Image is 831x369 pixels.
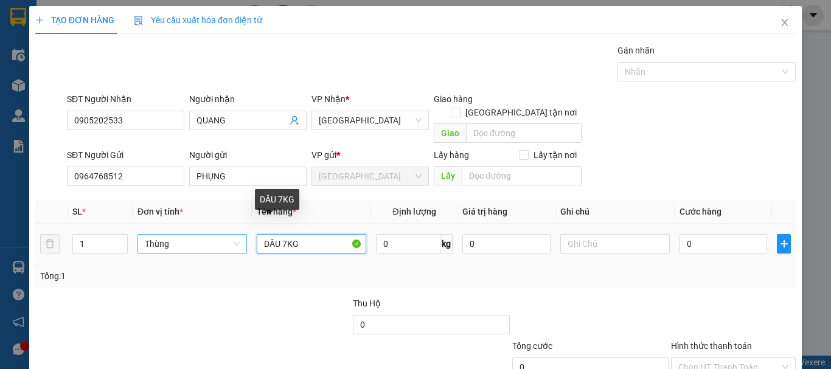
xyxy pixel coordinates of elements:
[290,116,299,125] span: user-add
[319,167,422,185] span: Đà Lạt
[255,189,299,210] div: DÂU 7KG
[462,166,582,185] input: Dọc đường
[35,16,44,24] span: plus
[353,298,381,308] span: Thu Hộ
[529,148,582,162] span: Lấy tận nơi
[134,15,262,25] span: Yêu cầu xuất hóa đơn điện tử
[5,7,114,32] p: Gửi:
[67,148,184,162] div: SĐT Người Gửi
[72,207,82,216] span: SL
[67,92,184,106] div: SĐT Người Nhận
[462,207,507,216] span: Giá trị hàng
[434,150,469,160] span: Lấy hàng
[466,123,582,143] input: Dọc đường
[777,234,791,253] button: plus
[434,166,462,185] span: Lấy
[133,84,139,98] span: 0
[392,207,436,216] span: Định lượng
[461,106,582,119] span: [GEOGRAPHIC_DATA] tận nơi
[768,6,802,40] button: Close
[680,207,721,216] span: Cước hàng
[555,200,675,224] th: Ghi chú
[116,67,138,79] span: Giao:
[115,84,139,98] span: CC:
[5,67,23,79] span: Lấy:
[116,33,162,49] span: A NUỐT
[5,50,78,66] span: 0977979131
[319,111,422,129] span: Đà Nẵng
[137,207,183,216] span: Đơn vị tính
[311,148,429,162] div: VP gửi
[5,18,114,32] span: [GEOGRAPHIC_DATA]
[116,18,224,32] span: [GEOGRAPHIC_DATA]
[512,341,552,351] span: Tổng cước
[671,341,752,351] label: Hình thức thanh toán
[560,234,670,253] input: Ghi Chú
[40,234,60,253] button: delete
[462,234,550,253] input: 0
[116,50,189,66] span: 0898168564
[134,16,144,26] img: icon
[617,46,655,55] label: Gán nhãn
[40,269,322,283] div: Tổng: 1
[4,84,22,98] span: CR:
[440,234,453,253] span: kg
[777,239,790,249] span: plus
[780,18,790,27] span: close
[116,7,224,32] p: Nhận:
[189,148,307,162] div: Người gửi
[189,92,307,106] div: Người nhận
[145,235,240,253] span: Thùng
[311,94,346,104] span: VP Nhận
[5,33,43,49] span: HƯNG
[257,234,366,253] input: VD: Bàn, Ghế
[434,94,473,104] span: Giao hàng
[35,15,114,25] span: TẠO ĐƠN HÀNG
[434,123,466,143] span: Giao
[25,84,61,98] span: 50.000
